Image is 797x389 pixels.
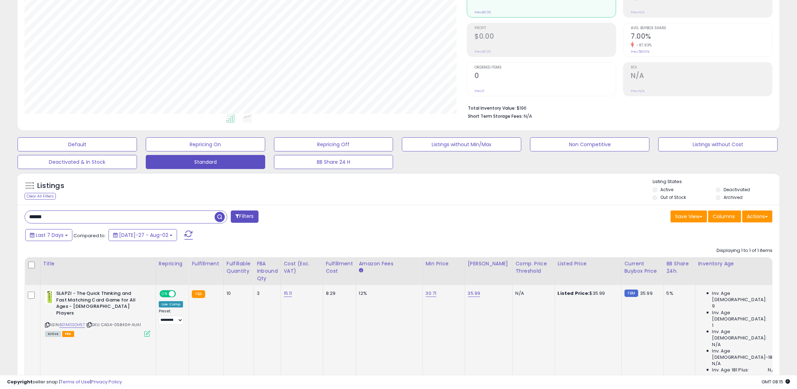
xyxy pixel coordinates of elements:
small: Prev: 0 [475,89,484,93]
span: | SKU: CAGA-058404-AUA1 [86,322,141,328]
div: Inventory Age [698,260,779,267]
div: Listed Price [558,260,619,267]
span: N/A [768,367,777,373]
span: Profit [475,26,616,30]
button: Listings without Cost [658,137,778,151]
div: Displaying 1 to 1 of 1 items [717,247,772,254]
span: ON [160,291,169,297]
span: N/A [712,342,721,348]
div: Low. Comp [159,301,183,307]
button: Deactivated & In Stock [18,155,137,169]
span: N/A [524,113,532,119]
span: 2025-08-11 08:15 GMT [762,378,790,385]
b: Short Term Storage Fees: [468,113,523,119]
div: 5% [667,290,690,297]
label: Out of Stock [660,194,686,200]
div: Min Price [426,260,462,267]
div: Fulfillable Quantity [227,260,251,275]
label: Active [660,187,673,193]
h2: 7.00% [631,32,772,42]
div: 3 [257,290,275,297]
button: Non Competitive [530,137,649,151]
span: Compared to: [73,232,106,239]
div: 12% [359,290,417,297]
div: Comp. Price Threshold [516,260,552,275]
span: ROI [631,66,772,70]
button: Repricing On [146,137,265,151]
b: Total Inventory Value: [468,105,516,111]
div: Preset: [159,309,184,325]
button: Repricing Off [274,137,393,151]
span: [DATE]-27 - Aug-02 [119,232,168,239]
label: Deactivated [724,187,750,193]
h2: $0.00 [475,32,616,42]
a: Privacy Policy [91,378,122,385]
div: Repricing [159,260,186,267]
button: Save View [671,210,707,222]
a: Terms of Use [60,378,90,385]
div: Current Buybox Price [625,260,661,275]
span: Ordered Items [475,66,616,70]
a: 15.11 [284,290,292,297]
button: Filters [231,210,258,223]
div: Amazon Fees [359,260,420,267]
div: Title [43,260,153,267]
button: BB Share 24 H [274,155,393,169]
small: Amazon Fees. [359,267,363,274]
span: FBA [62,331,74,337]
a: 30.71 [426,290,437,297]
button: Last 7 Days [25,229,72,241]
div: 8.29 [326,290,351,297]
span: OFF [175,291,186,297]
li: $196 [468,103,767,112]
div: seller snap | | [7,379,122,385]
span: Inv. Age [DEMOGRAPHIC_DATA]: [712,329,777,341]
b: Listed Price: [558,290,590,297]
div: BB Share 24h. [667,260,692,275]
small: -87.93% [634,43,652,48]
strong: Copyright [7,378,33,385]
small: Prev: $0.00 [475,10,491,14]
small: Prev: $0.00 [475,50,491,54]
button: Default [18,137,137,151]
span: 1 [712,322,714,329]
div: Clear All Filters [25,193,56,200]
span: 35.99 [640,290,653,297]
a: 35.99 [468,290,481,297]
p: Listing States: [653,179,779,185]
div: Cost (Exc. VAT) [284,260,320,275]
span: Avg. Buybox Share [631,26,772,30]
small: FBA [192,290,205,298]
button: Standard [146,155,265,169]
small: Prev: N/A [631,10,645,14]
label: Archived [724,194,743,200]
h2: 0 [475,72,616,81]
span: All listings currently available for purchase on Amazon [45,331,61,337]
a: B01M0SOH57 [59,322,85,328]
button: Actions [742,210,772,222]
img: 31BG8URUPeL._SL40_.jpg [45,290,54,304]
h5: Listings [37,181,64,191]
div: FBA inbound Qty [257,260,278,282]
div: Fulfillment [192,260,220,267]
small: FBM [625,290,638,297]
div: 10 [227,290,248,297]
span: Columns [713,213,735,220]
span: Inv. Age 181 Plus: [712,367,749,373]
div: [PERSON_NAME] [468,260,510,267]
button: Listings without Min/Max [402,137,521,151]
span: Last 7 Days [36,232,64,239]
h2: N/A [631,72,772,81]
div: N/A [516,290,549,297]
small: Prev: 58.00% [631,50,649,54]
span: Inv. Age [DEMOGRAPHIC_DATA]: [712,310,777,322]
b: SLAPZI - The Quick Thinking and Fast Matching Card Game for All Ages - [DEMOGRAPHIC_DATA] Players [56,290,142,318]
span: N/A [712,361,721,367]
button: [DATE]-27 - Aug-02 [109,229,177,241]
span: Inv. Age [DEMOGRAPHIC_DATA]-180: [712,348,777,361]
span: Inv. Age [DEMOGRAPHIC_DATA]: [712,290,777,303]
div: ASIN: [45,290,150,336]
button: Columns [708,210,741,222]
div: Fulfillment Cost [326,260,353,275]
small: Prev: N/A [631,89,645,93]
